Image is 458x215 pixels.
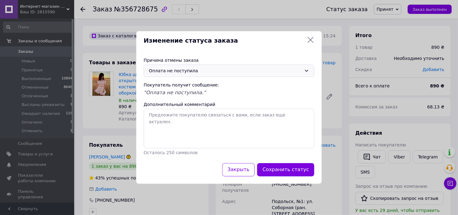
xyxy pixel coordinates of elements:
[144,36,304,45] span: Изменение статуса заказа
[144,82,314,88] div: Покупатель получит сообщение:
[257,163,314,176] button: Сохранить статус
[144,102,215,107] label: Дополнительный комментарий
[144,150,197,155] span: Осталось 250 символов
[144,57,314,63] div: Причина отмены заказа
[144,90,206,95] span: "Оплата не поступила."
[222,163,255,176] button: Закрыть
[149,67,302,74] div: Оплата не поступила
